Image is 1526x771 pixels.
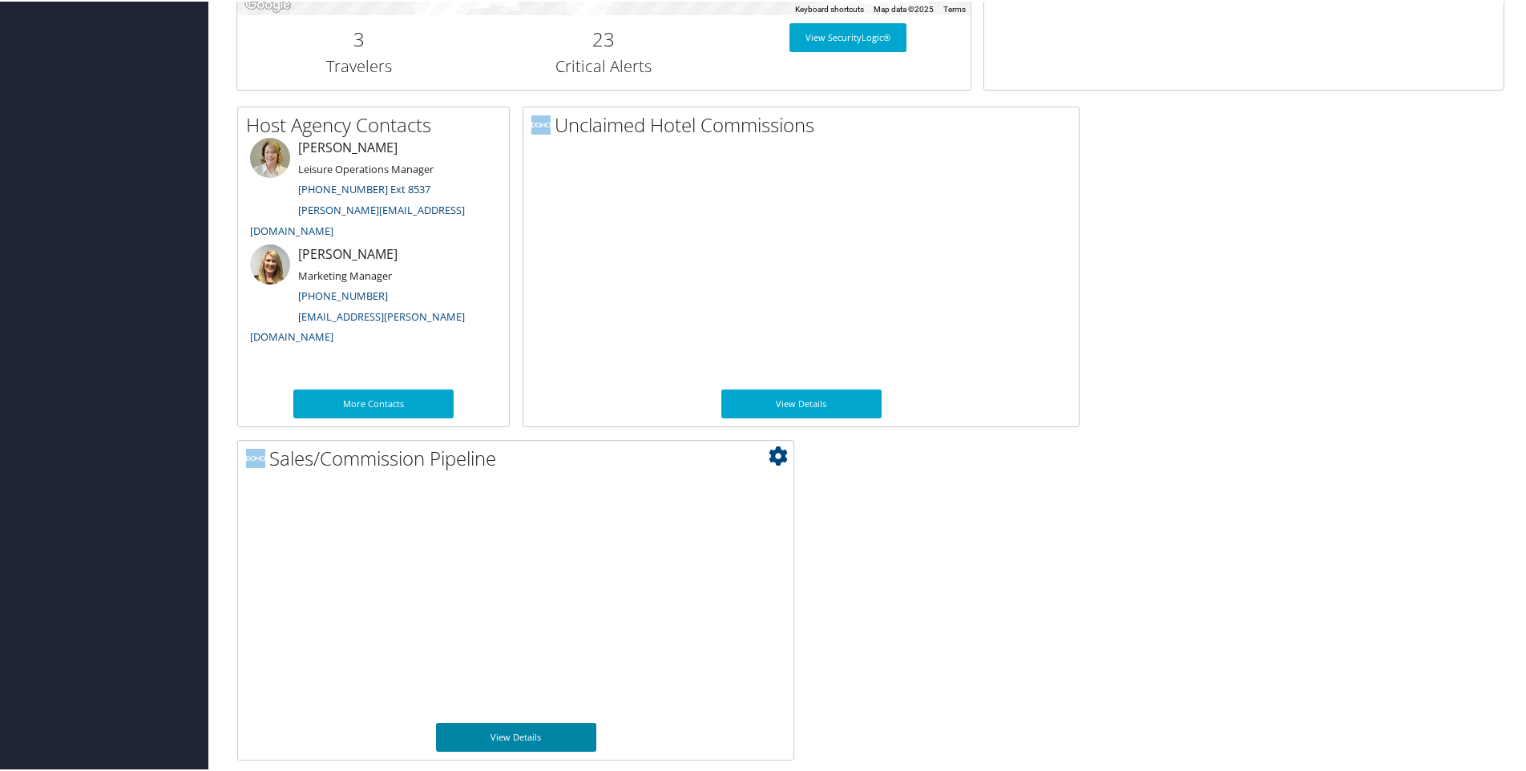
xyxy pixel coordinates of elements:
[246,447,265,466] img: domo-logo.png
[298,267,392,281] small: Marketing Manager
[298,160,434,175] small: Leisure Operations Manager
[721,388,882,417] a: View Details
[249,24,470,51] h2: 3
[789,22,906,50] a: View SecurityLogic®
[298,180,430,195] a: [PHONE_NUMBER] Ext 8537
[246,443,793,470] h2: Sales/Commission Pipeline
[531,110,1079,137] h2: Unclaimed Hotel Commissions
[943,3,966,12] a: Terms (opens in new tab)
[874,3,934,12] span: Map data ©2025
[293,388,454,417] a: More Contacts
[494,24,714,51] h2: 23
[250,308,465,343] a: [EMAIL_ADDRESS][PERSON_NAME][DOMAIN_NAME]
[298,287,388,301] a: [PHONE_NUMBER]
[242,136,505,243] li: [PERSON_NAME]
[436,721,596,750] a: View Details
[242,243,505,349] li: [PERSON_NAME]
[250,136,290,176] img: meredith-price.jpg
[531,114,551,133] img: domo-logo.png
[250,201,465,236] a: [PERSON_NAME][EMAIL_ADDRESS][DOMAIN_NAME]
[250,243,290,283] img: ali-moffitt.jpg
[246,110,509,137] h2: Host Agency Contacts
[795,2,864,14] button: Keyboard shortcuts
[249,54,470,76] h3: Travelers
[494,54,714,76] h3: Critical Alerts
